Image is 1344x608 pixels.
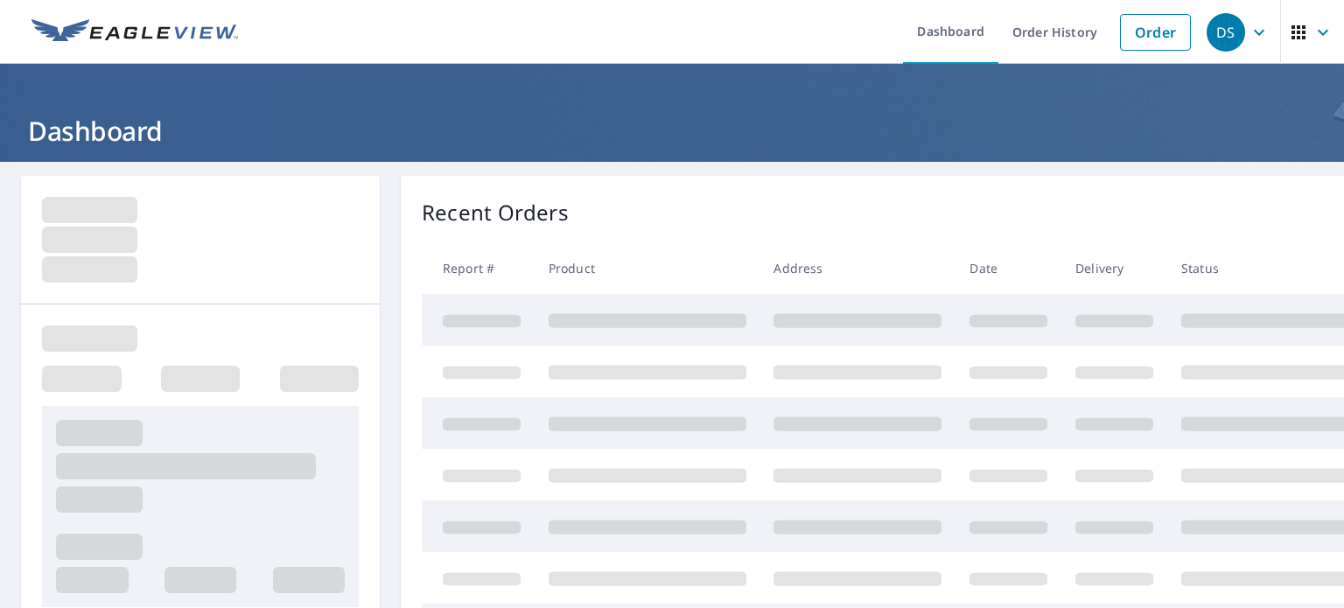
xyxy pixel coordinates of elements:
[759,242,955,294] th: Address
[21,113,1323,149] h1: Dashboard
[1120,14,1191,51] a: Order
[535,242,760,294] th: Product
[955,242,1061,294] th: Date
[422,242,535,294] th: Report #
[1207,13,1245,52] div: DS
[422,197,569,228] p: Recent Orders
[1061,242,1167,294] th: Delivery
[31,19,238,45] img: EV Logo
